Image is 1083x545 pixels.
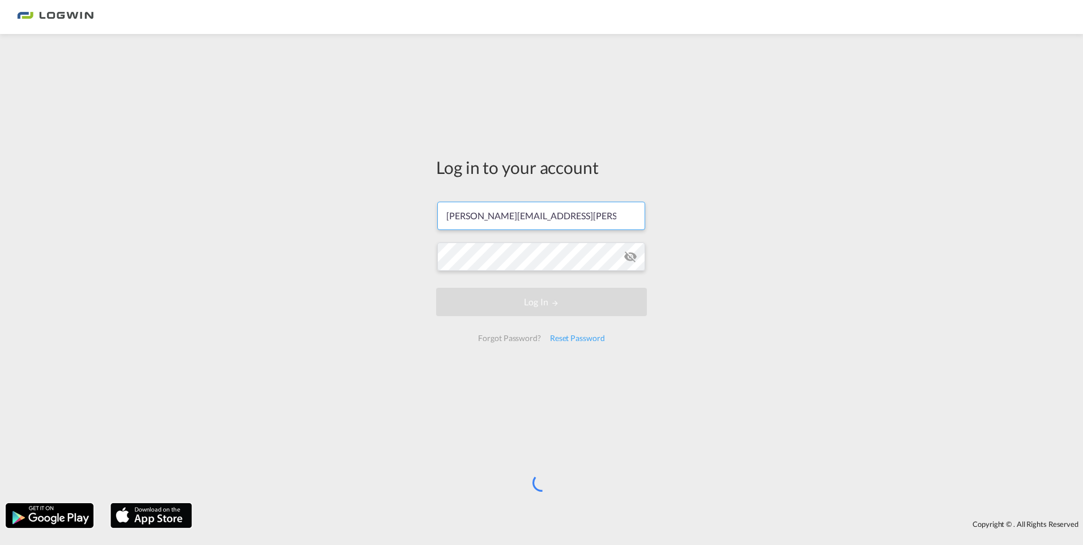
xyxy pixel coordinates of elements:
[5,502,95,529] img: google.png
[437,202,645,230] input: Enter email/phone number
[436,155,647,179] div: Log in to your account
[109,502,193,529] img: apple.png
[436,288,647,316] button: LOGIN
[474,328,545,348] div: Forgot Password?
[545,328,609,348] div: Reset Password
[624,250,637,263] md-icon: icon-eye-off
[198,514,1083,534] div: Copyright © . All Rights Reserved
[17,5,93,30] img: 2761ae10d95411efa20a1f5e0282d2d7.png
